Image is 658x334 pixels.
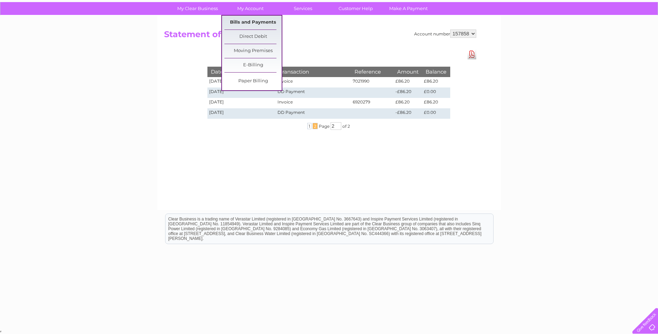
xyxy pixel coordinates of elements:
[612,30,629,35] a: Contact
[394,77,422,87] td: £86.20
[313,123,318,129] span: 2
[165,4,493,34] div: Clear Business is a trading name of Verastar Limited (registered in [GEOGRAPHIC_DATA] No. 3667643...
[394,67,422,77] th: Amount
[23,18,58,39] img: logo.png
[207,87,276,98] td: [DATE]
[635,30,651,35] a: Log out
[536,30,549,35] a: Water
[598,30,608,35] a: Blog
[422,87,450,98] td: £0.00
[414,30,476,38] div: Account number
[422,77,450,87] td: £86.20
[224,58,282,72] a: E-Billing
[573,30,593,35] a: Telecoms
[351,77,394,87] td: 7021990
[276,108,351,119] td: DD Payment
[207,98,276,108] td: [DATE]
[222,2,279,15] a: My Account
[351,98,394,108] td: 6920279
[422,108,450,119] td: £0.00
[207,77,276,87] td: [DATE]
[348,124,350,129] span: 2
[394,108,422,119] td: -£86.20
[527,3,575,12] a: 0333 014 3131
[169,2,226,15] a: My Clear Business
[276,98,351,108] td: Invoice
[307,123,311,129] span: 1
[224,16,282,30] a: Bills and Payments
[224,30,282,44] a: Direct Debit
[351,67,394,77] th: Reference
[164,30,476,43] h2: Statement of Accounts
[274,2,332,15] a: Services
[380,2,437,15] a: Make A Payment
[224,44,282,58] a: Moving Premises
[422,98,450,108] td: £86.20
[342,124,347,129] span: of
[394,98,422,108] td: £86.20
[276,87,351,98] td: DD Payment
[224,74,282,88] a: Paper Billing
[276,77,351,87] td: Invoice
[319,124,330,129] span: Page
[422,67,450,77] th: Balance
[468,49,476,59] a: Download Pdf
[207,67,276,77] th: Date
[553,30,569,35] a: Energy
[276,67,351,77] th: Transaction
[327,2,384,15] a: Customer Help
[394,87,422,98] td: -£86.20
[207,108,276,119] td: [DATE]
